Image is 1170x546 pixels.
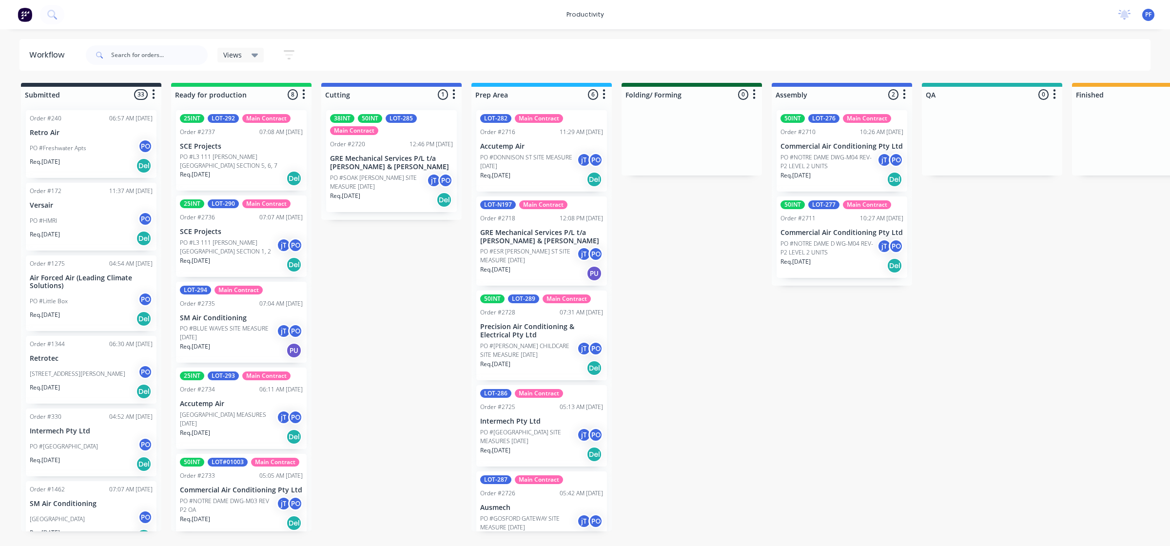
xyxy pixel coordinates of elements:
div: 10:26 AM [DATE] [860,128,903,136]
p: Req. [DATE] [30,456,60,465]
p: Req. [DATE] [780,171,811,180]
div: 04:54 AM [DATE] [109,259,153,268]
div: LOT-292 [208,114,239,123]
div: PO [288,410,303,425]
div: Main Contract [242,114,291,123]
p: PO #NOTRE DAME DWG-M04 REV-P2 LEVEL 2 UNITS [780,153,877,171]
div: 50INT [480,294,505,303]
div: Del [586,172,602,187]
div: PU [586,266,602,281]
div: Main Contract [543,294,591,303]
p: GRE Mechanical Services P/L t/a [PERSON_NAME] & [PERSON_NAME] [480,229,603,245]
p: Intermech Pty Ltd [480,417,603,426]
div: Main Contract [515,114,563,123]
div: jT [577,153,591,167]
div: Order #172 [30,187,61,195]
div: LOT-287 [480,475,511,484]
p: PO #DONNISON ST SITE MEASURE [DATE] [480,153,577,171]
div: 50INT [780,114,805,123]
p: [GEOGRAPHIC_DATA] MEASURES [DATE] [180,410,276,428]
div: 07:07 AM [DATE] [109,485,153,494]
div: Order #1462 [30,485,65,494]
p: Req. [DATE] [480,360,510,369]
p: [STREET_ADDRESS][PERSON_NAME] [30,370,125,378]
p: [GEOGRAPHIC_DATA] [30,515,85,524]
div: 12:08 PM [DATE] [560,214,603,223]
div: 50INTLOT-289Main ContractOrder #272807:31 AM [DATE]Precision Air Conditioning & Electrical Pty Lt... [476,291,607,380]
span: Views [223,50,242,60]
div: Workflow [29,49,69,61]
p: SCE Projects [180,142,303,151]
span: PF [1145,10,1151,19]
div: jT [276,238,291,253]
div: PO [588,153,603,167]
div: 38INT50INTLOT-285Main ContractOrder #272012:46 PM [DATE]GRE Mechanical Services P/L t/a [PERSON_N... [326,110,457,212]
div: Main Contract [251,458,299,467]
div: Order #2728 [480,308,515,317]
div: 25INTLOT-293Main ContractOrder #273406:11 AM [DATE]Accutemp Air[GEOGRAPHIC_DATA] MEASURES [DATE]j... [176,368,307,449]
p: Accutemp Air [480,142,603,151]
div: Main Contract [519,200,567,209]
div: Del [136,384,152,399]
p: PO #ESR [PERSON_NAME] ST SITE MEASURE [DATE] [480,247,577,265]
p: Req. [DATE] [30,383,60,392]
div: Order #240 [30,114,61,123]
div: 07:07 AM [DATE] [259,213,303,222]
div: LOT-282 [480,114,511,123]
div: jT [427,173,441,188]
p: Req. [DATE] [180,429,210,437]
div: Order #1275 [30,259,65,268]
p: PO #L3 111 [PERSON_NAME][GEOGRAPHIC_DATA] SECTION 5, 6, 7 [180,153,303,170]
div: 50INT [780,200,805,209]
div: PO [588,514,603,528]
div: Order #2725 [480,403,515,411]
div: Main Contract [242,199,291,208]
div: 10:27 AM [DATE] [860,214,903,223]
div: jT [577,514,591,528]
div: 12:46 PM [DATE] [409,140,453,149]
p: Retrotec [30,354,153,363]
div: 25INTLOT-290Main ContractOrder #273607:07 AM [DATE]SCE ProjectsPO #L3 111 [PERSON_NAME][GEOGRAPHI... [176,195,307,277]
div: jT [276,410,291,425]
div: PO [288,324,303,338]
div: Order #2737 [180,128,215,136]
div: Del [136,158,152,174]
div: Main Contract [515,475,563,484]
div: 25INT [180,371,204,380]
div: LOT-294 [180,286,211,294]
div: LOT-277 [808,200,839,209]
div: Main Contract [843,114,891,123]
div: LOT-293 [208,371,239,380]
div: Del [436,192,452,208]
p: Commercial Air Conditioning Pty Ltd [780,229,903,237]
p: Precision Air Conditioning & Electrical Pty Ltd [480,323,603,339]
div: 07:08 AM [DATE] [259,128,303,136]
p: Req. [DATE] [180,342,210,351]
div: 50INTLOT#01003Main ContractOrder #273305:05 AM [DATE]Commercial Air Conditioning Pty LtdPO #NOTRE... [176,454,307,535]
div: Order #17211:37 AM [DATE]VersairPO #HMRIPOReq.[DATE]Del [26,183,156,251]
div: Order #1344 [30,340,65,349]
div: 50INTLOT-276Main ContractOrder #271010:26 AM [DATE]Commercial Air Conditioning Pty LtdPO #NOTRE D... [777,110,907,192]
div: 07:31 AM [DATE] [560,308,603,317]
p: SCE Projects [180,228,303,236]
img: Factory [18,7,32,22]
div: 05:05 AM [DATE] [259,471,303,480]
div: Order #2735 [180,299,215,308]
p: Commercial Air Conditioning Pty Ltd [180,486,303,494]
div: Order #33004:52 AM [DATE]Intermech Pty LtdPO #[GEOGRAPHIC_DATA]POReq.[DATE]Del [26,409,156,476]
p: Req. [DATE] [180,515,210,524]
div: Order #127504:54 AM [DATE]Air Forced Air (Leading Climate Solutions)PO #Little BoxPOReq.[DATE]Del [26,255,156,331]
p: GRE Mechanical Services P/L t/a [PERSON_NAME] & [PERSON_NAME] [330,155,453,171]
div: PO [889,239,903,253]
div: Del [136,456,152,472]
div: Del [286,515,302,531]
div: LOT#01003 [208,458,248,467]
div: 04:52 AM [DATE] [109,412,153,421]
p: Req. [DATE] [180,170,210,179]
div: jT [276,496,291,511]
div: PO [588,247,603,261]
div: jT [276,324,291,338]
p: Versair [30,201,153,210]
div: Main Contract [330,126,378,135]
div: Del [136,529,152,545]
